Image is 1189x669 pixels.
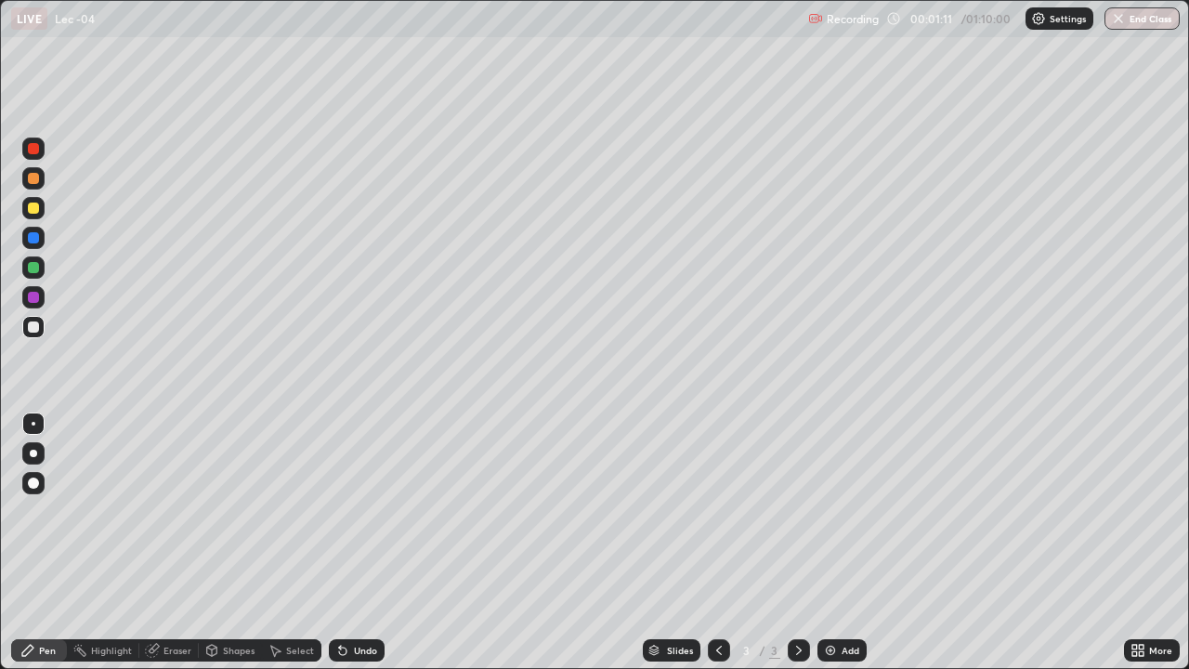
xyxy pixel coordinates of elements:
div: Shapes [223,646,255,655]
div: Eraser [163,646,191,655]
p: Recording [827,12,879,26]
div: / [760,645,765,656]
div: 3 [769,642,780,659]
div: Add [842,646,859,655]
div: Undo [354,646,377,655]
img: class-settings-icons [1031,11,1046,26]
p: LIVE [17,11,42,26]
p: Lec -04 [55,11,95,26]
div: Highlight [91,646,132,655]
img: end-class-cross [1111,11,1126,26]
p: Settings [1050,14,1086,23]
img: add-slide-button [823,643,838,658]
div: More [1149,646,1172,655]
div: 3 [738,645,756,656]
div: Pen [39,646,56,655]
button: End Class [1104,7,1180,30]
img: recording.375f2c34.svg [808,11,823,26]
div: Slides [667,646,693,655]
div: Select [286,646,314,655]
